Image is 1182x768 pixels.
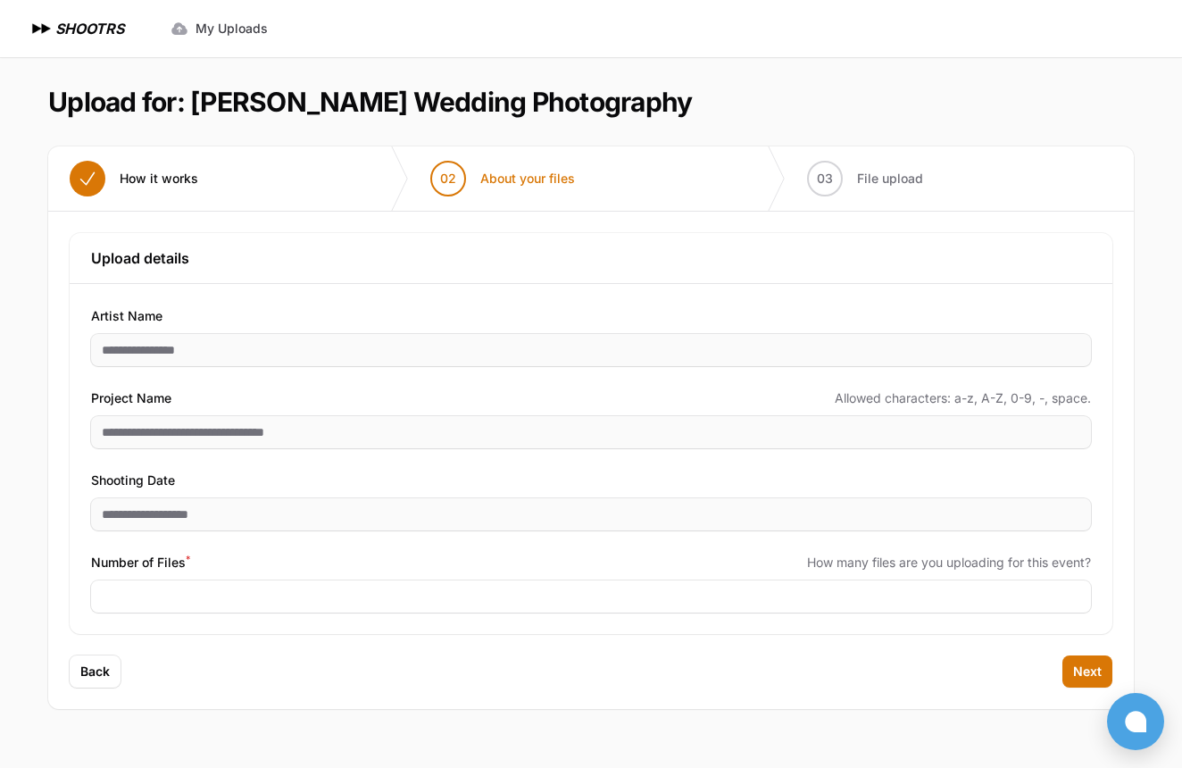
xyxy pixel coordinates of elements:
[786,146,945,211] button: 03 File upload
[91,552,190,573] span: Number of Files
[91,247,1091,269] h3: Upload details
[817,170,833,188] span: 03
[91,388,171,409] span: Project Name
[857,170,923,188] span: File upload
[835,389,1091,407] span: Allowed characters: a-z, A-Z, 0-9, -, space.
[440,170,456,188] span: 02
[91,470,175,491] span: Shooting Date
[120,170,198,188] span: How it works
[196,20,268,38] span: My Uploads
[29,18,55,39] img: SHOOTRS
[29,18,124,39] a: SHOOTRS SHOOTRS
[409,146,596,211] button: 02 About your files
[1062,655,1112,688] button: Next
[91,305,162,327] span: Artist Name
[70,655,121,688] button: Back
[48,86,692,118] h1: Upload for: [PERSON_NAME] Wedding Photography
[1073,663,1102,680] span: Next
[480,170,575,188] span: About your files
[1107,693,1164,750] button: Open chat window
[807,554,1091,572] span: How many files are you uploading for this event?
[160,13,279,45] a: My Uploads
[55,18,124,39] h1: SHOOTRS
[48,146,220,211] button: How it works
[80,663,110,680] span: Back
